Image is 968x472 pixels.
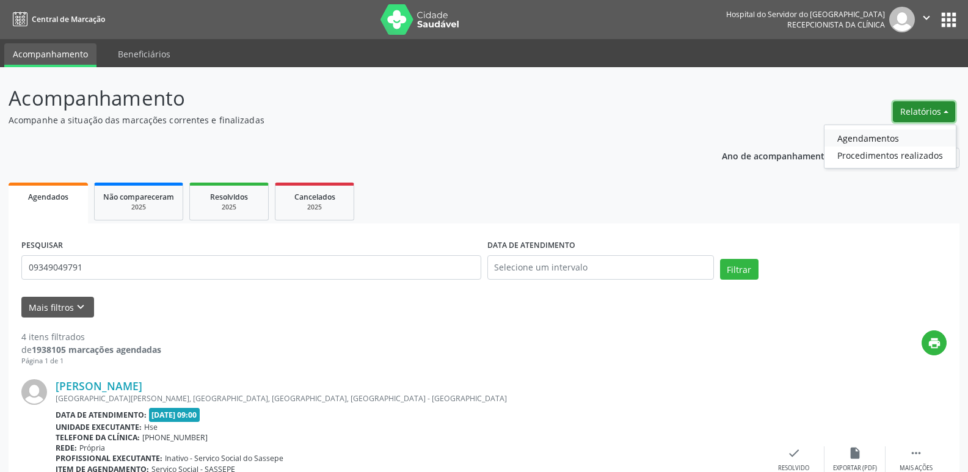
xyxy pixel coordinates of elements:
[487,255,714,280] input: Selecione um intervalo
[889,7,915,32] img: img
[109,43,179,65] a: Beneficiários
[79,443,105,453] span: Própria
[487,236,575,255] label: DATA DE ATENDIMENTO
[21,379,47,405] img: img
[294,192,335,202] span: Cancelados
[848,446,862,460] i: insert_drive_file
[21,236,63,255] label: PESQUISAR
[915,7,938,32] button: 
[722,148,830,163] p: Ano de acompanhamento
[56,393,763,404] div: [GEOGRAPHIC_DATA][PERSON_NAME], [GEOGRAPHIC_DATA], [GEOGRAPHIC_DATA], [GEOGRAPHIC_DATA] - [GEOGRA...
[56,410,147,420] b: Data de atendimento:
[9,114,674,126] p: Acompanhe a situação das marcações correntes e finalizadas
[920,11,933,24] i: 
[928,336,941,350] i: print
[9,83,674,114] p: Acompanhamento
[824,129,956,147] a: Agendamentos
[56,453,162,463] b: Profissional executante:
[787,446,801,460] i: check
[56,432,140,443] b: Telefone da clínica:
[21,343,161,356] div: de
[142,432,208,443] span: [PHONE_NUMBER]
[4,43,96,67] a: Acompanhamento
[824,147,956,164] a: Procedimentos realizados
[103,192,174,202] span: Não compareceram
[144,422,158,432] span: Hse
[21,255,481,280] input: Nome, código do beneficiário ou CPF
[893,101,955,122] button: Relatórios
[922,330,947,355] button: print
[9,9,105,29] a: Central de Marcação
[720,259,759,280] button: Filtrar
[32,14,105,24] span: Central de Marcação
[56,443,77,453] b: Rede:
[28,192,68,202] span: Agendados
[198,203,260,212] div: 2025
[21,356,161,366] div: Página 1 de 1
[787,20,885,30] span: Recepcionista da clínica
[56,422,142,432] b: Unidade executante:
[165,453,283,463] span: Inativo - Servico Social do Sassepe
[726,9,885,20] div: Hospital do Servidor do [GEOGRAPHIC_DATA]
[21,330,161,343] div: 4 itens filtrados
[74,300,87,314] i: keyboard_arrow_down
[149,408,200,422] span: [DATE] 09:00
[824,125,956,169] ul: Relatórios
[938,9,959,31] button: apps
[909,446,923,460] i: 
[284,203,345,212] div: 2025
[56,379,142,393] a: [PERSON_NAME]
[21,297,94,318] button: Mais filtroskeyboard_arrow_down
[103,203,174,212] div: 2025
[32,344,161,355] strong: 1938105 marcações agendadas
[210,192,248,202] span: Resolvidos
